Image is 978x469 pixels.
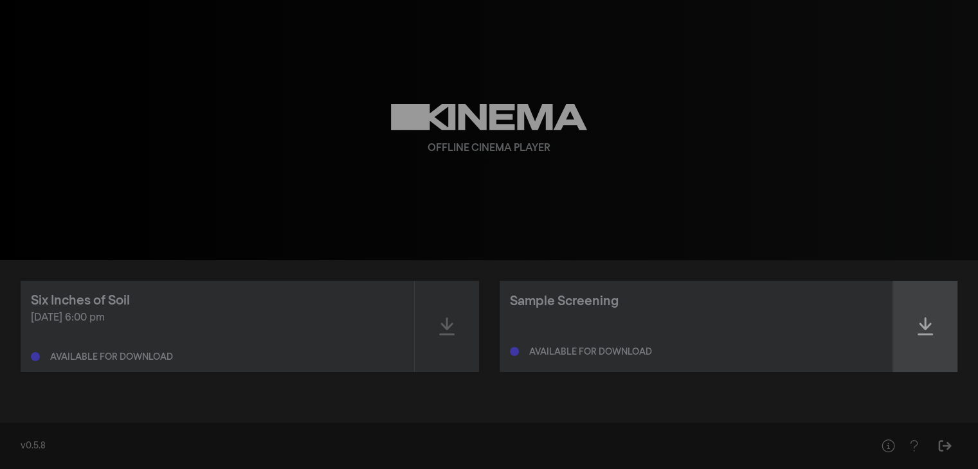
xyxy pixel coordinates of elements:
[31,291,130,310] div: Six Inches of Soil
[510,292,619,311] div: Sample Screening
[21,439,849,453] div: v0.5.8
[901,433,927,459] button: Help
[31,310,404,326] div: [DATE] 6:00 pm
[428,141,550,156] div: Offline Cinema Player
[50,353,173,362] div: Available for download
[932,433,957,459] button: Sign Out
[529,348,652,357] div: Available for download
[875,433,901,459] button: Help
